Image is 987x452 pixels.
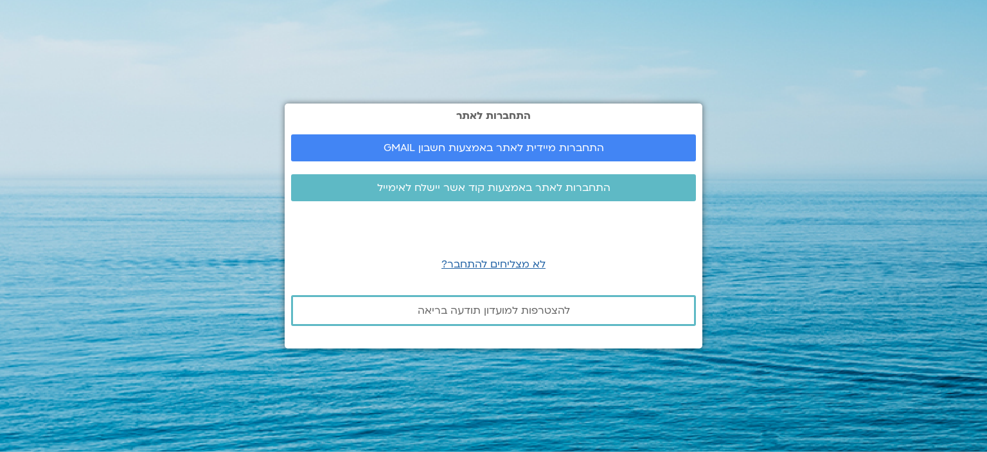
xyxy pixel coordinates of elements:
[384,142,604,154] span: התחברות מיידית לאתר באמצעות חשבון GMAIL
[441,257,546,271] a: לא מצליחים להתחבר?
[418,305,570,316] span: להצטרפות למועדון תודעה בריאה
[291,174,696,201] a: התחברות לאתר באמצעות קוד אשר יישלח לאימייל
[291,134,696,161] a: התחברות מיידית לאתר באמצעות חשבון GMAIL
[377,182,610,194] span: התחברות לאתר באמצעות קוד אשר יישלח לאימייל
[291,295,696,326] a: להצטרפות למועדון תודעה בריאה
[291,110,696,122] h2: התחברות לאתר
